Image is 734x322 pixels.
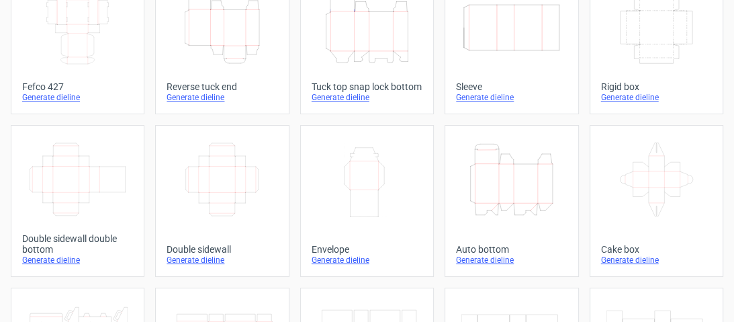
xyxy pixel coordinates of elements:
[456,255,567,266] div: Generate dieline
[167,255,277,266] div: Generate dieline
[312,255,422,266] div: Generate dieline
[167,81,277,92] div: Reverse tuck end
[11,125,144,277] a: Double sidewall double bottomGenerate dieline
[590,125,723,277] a: Cake boxGenerate dieline
[456,81,567,92] div: Sleeve
[601,92,712,103] div: Generate dieline
[601,255,712,266] div: Generate dieline
[167,92,277,103] div: Generate dieline
[456,244,567,255] div: Auto bottom
[312,92,422,103] div: Generate dieline
[456,92,567,103] div: Generate dieline
[312,81,422,92] div: Tuck top snap lock bottom
[601,81,712,92] div: Rigid box
[167,244,277,255] div: Double sidewall
[22,92,133,103] div: Generate dieline
[300,125,434,277] a: EnvelopeGenerate dieline
[22,81,133,92] div: Fefco 427
[155,125,289,277] a: Double sidewallGenerate dieline
[445,125,578,277] a: Auto bottomGenerate dieline
[22,255,133,266] div: Generate dieline
[312,244,422,255] div: Envelope
[601,244,712,255] div: Cake box
[22,233,133,255] div: Double sidewall double bottom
